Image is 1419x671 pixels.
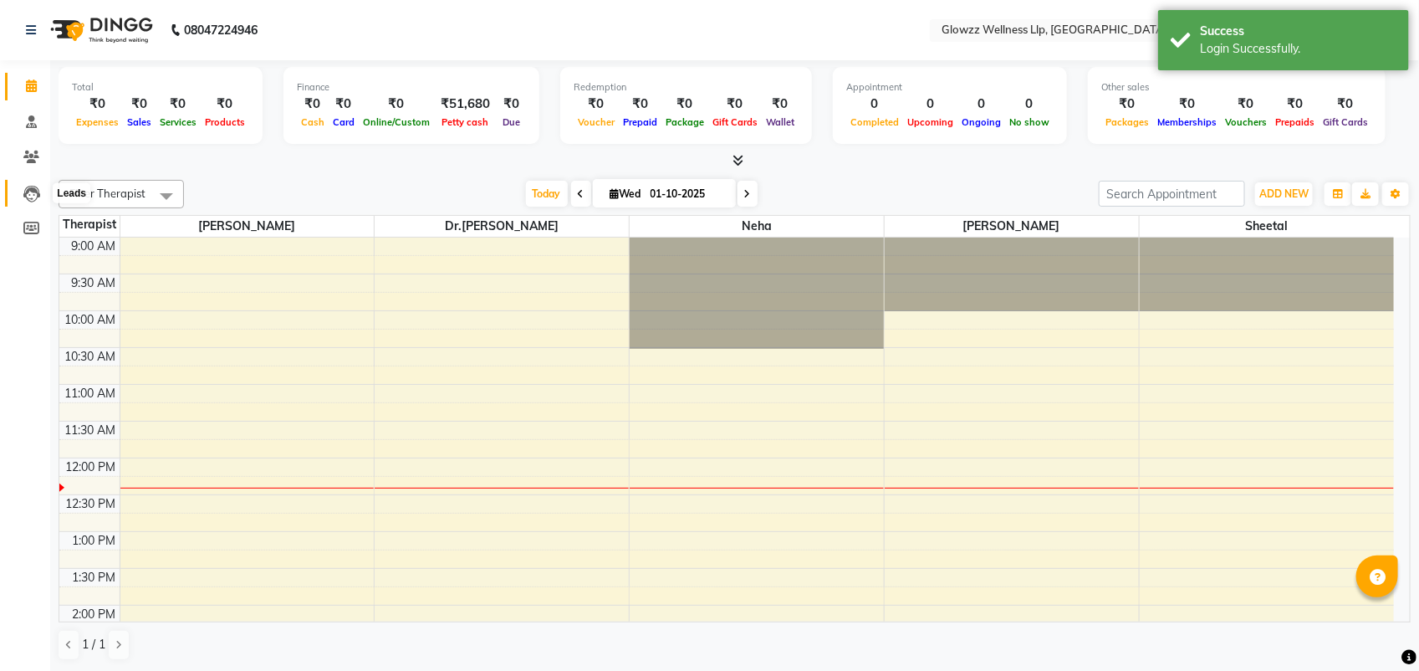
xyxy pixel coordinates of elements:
input: 2025-10-01 [646,182,729,207]
div: 0 [846,95,903,114]
div: ₹0 [156,95,201,114]
span: Vouchers [1221,116,1271,128]
span: Ongoing [957,116,1005,128]
div: ₹0 [1101,95,1153,114]
button: ADD NEW [1255,182,1313,206]
img: logo [43,7,157,54]
span: Sheetal [1140,216,1394,237]
span: 1 / 1 [82,636,105,653]
div: ₹0 [574,95,619,114]
div: ₹0 [329,95,359,114]
span: Due [498,116,524,128]
div: ₹0 [1319,95,1372,114]
div: ₹0 [708,95,762,114]
div: 11:00 AM [62,385,120,402]
span: Card [329,116,359,128]
div: 0 [1005,95,1054,114]
div: 1:30 PM [69,569,120,586]
span: Today [526,181,568,207]
span: Package [661,116,708,128]
span: Services [156,116,201,128]
div: 0 [957,95,1005,114]
div: ₹0 [359,95,434,114]
div: Redemption [574,80,799,95]
div: 12:00 PM [63,458,120,476]
span: ADD NEW [1259,187,1309,200]
span: Neha [630,216,884,237]
div: ₹0 [1271,95,1319,114]
span: Online/Custom [359,116,434,128]
div: ₹0 [497,95,526,114]
span: Products [201,116,249,128]
div: 12:30 PM [63,495,120,513]
span: Petty cash [438,116,493,128]
span: Prepaids [1271,116,1319,128]
div: 9:00 AM [69,238,120,255]
div: 10:00 AM [62,311,120,329]
div: ₹0 [762,95,799,114]
div: 0 [903,95,957,114]
span: Voucher [574,116,619,128]
input: Search Appointment [1099,181,1245,207]
div: 11:30 AM [62,422,120,439]
span: [PERSON_NAME] [885,216,1139,237]
div: Appointment [846,80,1054,95]
span: [PERSON_NAME] [120,216,375,237]
div: ₹0 [297,95,329,114]
div: ₹0 [1153,95,1221,114]
div: Finance [297,80,526,95]
div: 2:00 PM [69,606,120,623]
div: 1:00 PM [69,532,120,550]
span: Completed [846,116,903,128]
div: 9:30 AM [69,274,120,292]
div: 10:30 AM [62,348,120,366]
span: No show [1005,116,1054,128]
span: Wallet [762,116,799,128]
div: ₹51,680 [434,95,497,114]
div: ₹0 [123,95,156,114]
span: Wed [606,187,646,200]
span: Upcoming [903,116,957,128]
span: Packages [1101,116,1153,128]
div: ₹0 [1221,95,1271,114]
div: ₹0 [661,95,708,114]
div: Leads [53,183,90,203]
b: 08047224946 [184,7,258,54]
div: Success [1200,23,1396,40]
div: Therapist [59,216,120,233]
span: Dr.[PERSON_NAME] [375,216,629,237]
span: Filter Therapist [69,187,145,200]
span: Cash [297,116,329,128]
span: Sales [123,116,156,128]
span: Memberships [1153,116,1221,128]
span: Gift Cards [1319,116,1372,128]
div: ₹0 [201,95,249,114]
span: Gift Cards [708,116,762,128]
div: Other sales [1101,80,1372,95]
div: Total [72,80,249,95]
div: Login Successfully. [1200,40,1396,58]
div: ₹0 [619,95,661,114]
div: ₹0 [72,95,123,114]
span: Prepaid [619,116,661,128]
span: Expenses [72,116,123,128]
